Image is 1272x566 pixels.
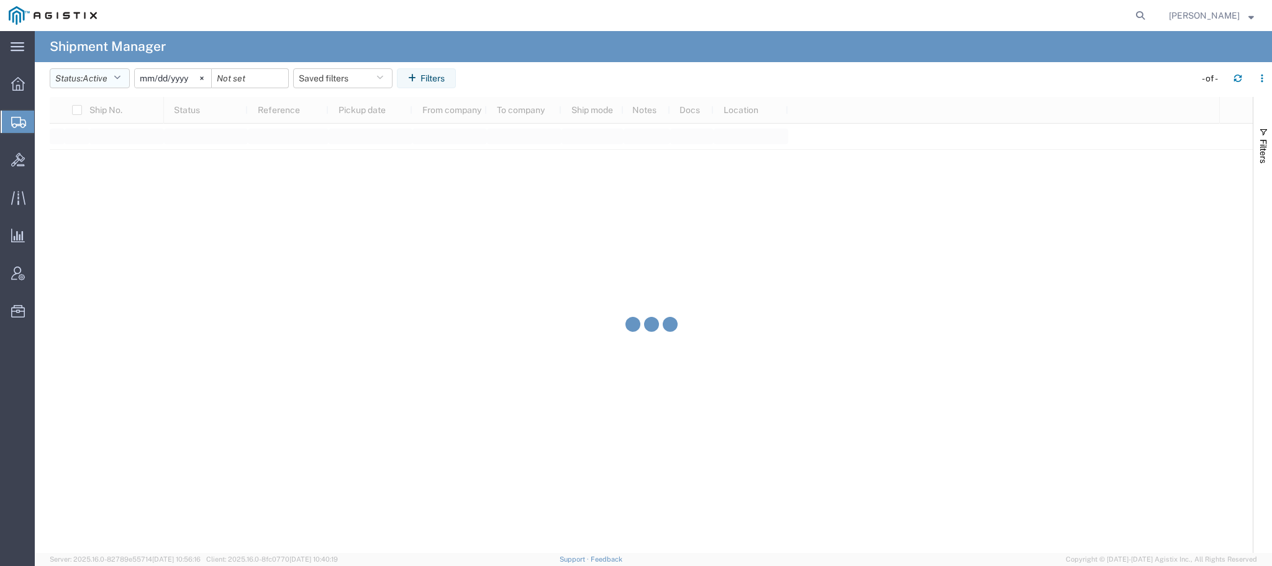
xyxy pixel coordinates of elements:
button: Saved filters [293,68,393,88]
span: Andrew Wacyra [1169,9,1240,22]
img: logo [9,6,97,25]
span: [DATE] 10:56:16 [152,555,201,563]
input: Not set [135,69,211,88]
a: Support [560,555,591,563]
button: [PERSON_NAME] [1168,8,1255,23]
span: Copyright © [DATE]-[DATE] Agistix Inc., All Rights Reserved [1066,554,1257,565]
input: Not set [212,69,288,88]
span: [DATE] 10:40:19 [289,555,338,563]
button: Filters [397,68,456,88]
span: Server: 2025.16.0-82789e55714 [50,555,201,563]
button: Status:Active [50,68,130,88]
a: Feedback [591,555,622,563]
span: Active [83,73,107,83]
div: - of - [1202,72,1224,85]
span: Client: 2025.16.0-8fc0770 [206,555,338,563]
h4: Shipment Manager [50,31,166,62]
span: Filters [1258,139,1268,163]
